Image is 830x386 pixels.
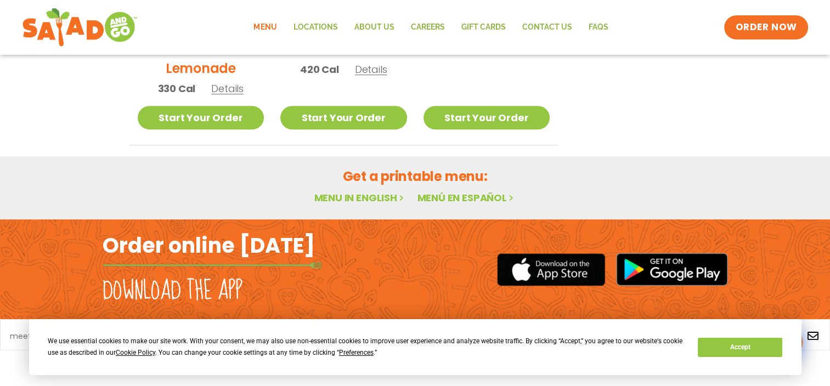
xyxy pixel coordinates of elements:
span: ORDER NOW [735,21,797,34]
a: FAQs [580,15,616,40]
h2: Order online [DATE] [103,232,315,259]
a: Start Your Order [138,106,264,129]
span: Details [355,63,387,76]
img: appstore [497,252,605,287]
img: google_play [616,253,728,286]
a: Start Your Order [280,106,407,129]
button: Accept [698,338,782,357]
span: 330 Cal [158,81,196,96]
div: We use essential cookies to make our site work. With your consent, we may also use non-essential ... [48,336,685,359]
div: Cookie Consent Prompt [29,319,801,375]
a: Contact Us [513,15,580,40]
img: new-SAG-logo-768×292 [22,5,138,49]
span: Preferences [339,349,374,356]
a: Menú en español [417,191,516,205]
span: 420 Cal [300,62,339,77]
a: GIFT CARDS [453,15,513,40]
a: meet chef [PERSON_NAME] [10,332,114,340]
nav: Menu [245,15,616,40]
a: Start Your Order [424,106,550,129]
h2: Download the app [103,276,242,306]
span: Details [211,82,244,95]
a: Locations [285,15,346,40]
img: fork [103,262,322,268]
h2: Get a printable menu: [129,167,701,186]
a: Menu in English [314,191,406,205]
a: About Us [346,15,402,40]
a: Menu [245,15,285,40]
span: Cookie Policy [116,349,155,356]
a: Careers [402,15,453,40]
a: ORDER NOW [724,15,808,39]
